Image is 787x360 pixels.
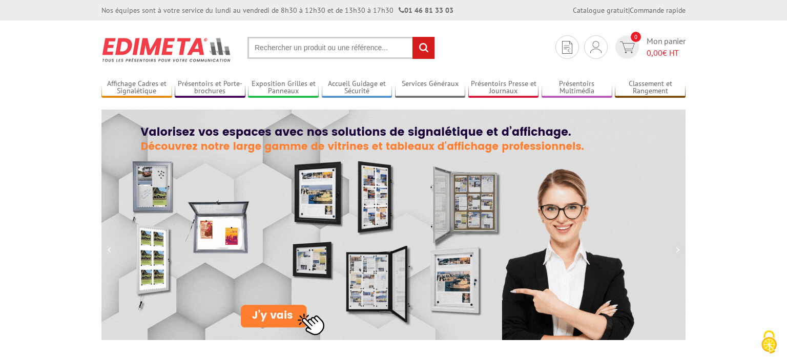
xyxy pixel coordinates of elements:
div: | [573,5,686,15]
span: € HT [647,47,686,59]
a: Services Généraux [395,79,466,96]
span: 0 [631,32,641,42]
span: Mon panier [647,35,686,59]
a: Affichage Cadres et Signalétique [101,79,172,96]
span: 0,00 [647,48,662,58]
a: Présentoirs et Porte-brochures [175,79,245,96]
strong: 01 46 81 33 03 [399,6,453,15]
a: Commande rapide [630,6,686,15]
img: devis rapide [590,41,602,53]
input: Rechercher un produit ou une référence... [247,37,435,59]
a: Accueil Guidage et Sécurité [322,79,392,96]
img: Cookies (fenêtre modale) [756,329,782,355]
input: rechercher [412,37,434,59]
a: devis rapide 0 Mon panier 0,00€ HT [613,35,686,59]
a: Classement et Rangement [615,79,686,96]
a: Présentoirs Multimédia [542,79,612,96]
a: Exposition Grilles et Panneaux [248,79,319,96]
div: Nos équipes sont à votre service du lundi au vendredi de 8h30 à 12h30 et de 13h30 à 17h30 [101,5,453,15]
button: Cookies (fenêtre modale) [751,325,787,360]
img: Présentoir, panneau, stand - Edimeta - PLV, affichage, mobilier bureau, entreprise [101,31,232,69]
a: Présentoirs Presse et Journaux [468,79,539,96]
a: Catalogue gratuit [573,6,628,15]
img: devis rapide [620,41,635,53]
img: devis rapide [562,41,572,54]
